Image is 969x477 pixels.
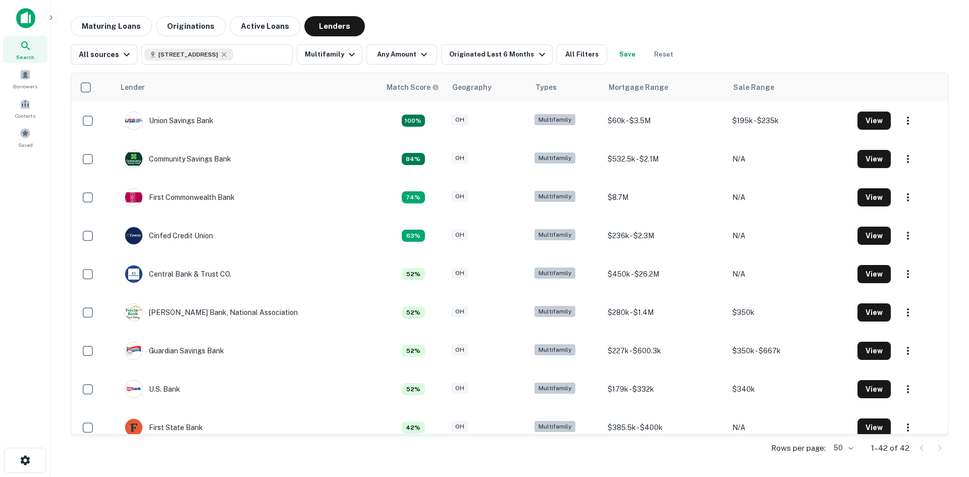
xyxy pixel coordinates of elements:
[534,421,575,433] div: Multifamily
[3,65,47,92] a: Borrowers
[79,48,133,61] div: All sources
[857,303,891,322] button: View
[18,141,33,149] span: Saved
[534,383,575,394] div: Multifamily
[535,81,557,93] div: Types
[125,150,142,168] img: picture
[381,73,446,101] th: Capitalize uses an advanced AI algorithm to match your search with the best lender. The match sco...
[727,293,852,332] td: $350k
[125,112,142,129] img: picture
[125,227,142,244] img: picture
[603,217,728,255] td: $236k - $2.3M
[857,112,891,130] button: View
[603,178,728,217] td: $8.7M
[125,304,142,321] img: picture
[441,44,552,65] button: Originated Last 6 Months
[771,442,826,454] p: Rows per page:
[534,344,575,356] div: Multifamily
[534,229,575,241] div: Multifamily
[125,342,224,360] div: Guardian Savings Bank
[402,230,425,242] div: Capitalize uses an advanced AI algorithm to match your search with the best lender. The match sco...
[727,255,852,293] td: N/A
[446,73,529,101] th: Geography
[603,408,728,447] td: $385.5k - $400k
[121,81,145,93] div: Lender
[857,380,891,398] button: View
[451,421,468,433] div: OH
[857,342,891,360] button: View
[158,50,218,59] span: [STREET_ADDRESS]
[727,73,852,101] th: Sale Range
[16,8,35,28] img: capitalize-icon.png
[451,229,468,241] div: OH
[857,227,891,245] button: View
[402,115,425,127] div: Capitalize uses an advanced AI algorithm to match your search with the best lender. The match sco...
[366,44,437,65] button: Any Amount
[534,268,575,279] div: Multifamily
[603,73,728,101] th: Mortgage Range
[125,342,142,359] img: picture
[15,112,35,120] span: Contacts
[919,396,969,445] iframe: Chat Widget
[727,408,852,447] td: N/A
[727,178,852,217] td: N/A
[727,332,852,370] td: $350k - $667k
[16,53,34,61] span: Search
[603,140,728,178] td: $532.5k - $2.1M
[557,44,607,65] button: All Filters
[115,73,381,101] th: Lender
[451,152,468,164] div: OH
[125,150,231,168] div: Community Savings Bank
[727,370,852,408] td: $340k
[125,265,231,283] div: Central Bank & Trust CO.
[402,345,425,357] div: Capitalize uses an advanced AI algorithm to match your search with the best lender. The match sco...
[603,293,728,332] td: $280k - $1.4M
[402,268,425,280] div: Capitalize uses an advanced AI algorithm to match your search with the best lender. The match sco...
[529,73,603,101] th: Types
[125,112,213,130] div: Union Savings Bank
[125,418,203,437] div: First State Bank
[402,153,425,165] div: Capitalize uses an advanced AI algorithm to match your search with the best lender. The match sco...
[451,268,468,279] div: OH
[13,82,37,90] span: Borrowers
[3,94,47,122] a: Contacts
[449,48,548,61] div: Originated Last 6 Months
[402,306,425,319] div: Capitalize uses an advanced AI algorithm to match your search with the best lender. The match sco...
[297,44,362,65] button: Multifamily
[611,44,643,65] button: Save your search to get updates of matches that match your search criteria.
[387,82,439,93] div: Capitalize uses an advanced AI algorithm to match your search with the best lender. The match sco...
[3,124,47,151] a: Saved
[402,383,425,395] div: Capitalize uses an advanced AI algorithm to match your search with the best lender. The match sco...
[871,442,909,454] p: 1–42 of 42
[603,370,728,408] td: $179k - $332k
[603,255,728,293] td: $450k - $26.2M
[857,188,891,206] button: View
[451,306,468,317] div: OH
[857,418,891,437] button: View
[451,383,468,394] div: OH
[3,36,47,63] div: Search
[125,266,142,283] img: picture
[830,441,855,455] div: 50
[230,16,300,36] button: Active Loans
[125,381,142,398] img: picture
[857,265,891,283] button: View
[727,140,852,178] td: N/A
[534,114,575,126] div: Multifamily
[603,101,728,140] td: $60k - $3.5M
[534,152,575,164] div: Multifamily
[603,332,728,370] td: $227k - $600.3k
[733,81,774,93] div: Sale Range
[71,16,152,36] button: Maturing Loans
[609,81,668,93] div: Mortgage Range
[534,306,575,317] div: Multifamily
[125,189,142,206] img: picture
[452,81,492,93] div: Geography
[402,191,425,203] div: Capitalize uses an advanced AI algorithm to match your search with the best lender. The match sco...
[125,188,235,206] div: First Commonwealth Bank
[125,303,298,322] div: [PERSON_NAME] Bank, National Association
[727,101,852,140] td: $195k - $235k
